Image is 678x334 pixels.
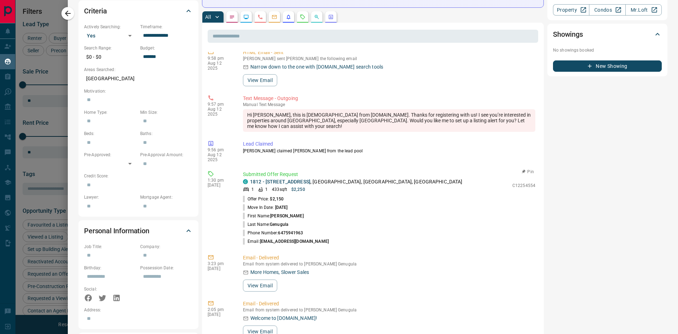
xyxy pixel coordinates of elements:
p: Welcome to [DOMAIN_NAME]! [250,315,317,322]
p: Phone Number: [243,230,303,236]
p: Motivation: [84,88,193,94]
p: Aug 12 2025 [208,107,232,117]
p: Email from system delivered to [PERSON_NAME] Genugula [243,307,535,312]
button: View Email [243,280,277,292]
p: 9:56 pm [208,147,232,152]
p: [GEOGRAPHIC_DATA] [84,73,193,84]
p: Last Name: [243,221,288,228]
p: Birthday: [84,265,137,271]
div: Criteria [84,2,193,19]
span: manual [243,102,258,107]
svg: Opportunities [314,14,320,20]
div: Hi [PERSON_NAME], this is [DEMOGRAPHIC_DATA] from [DOMAIN_NAME]. Thanks for registering with us! ... [243,109,535,132]
span: [PERSON_NAME] [270,213,303,218]
span: Genugula [270,222,288,227]
p: Text Message - Outgoing [243,95,535,102]
div: Personal Information [84,222,193,239]
p: Narrow down to the one with [DOMAIN_NAME] search tools [250,63,383,71]
p: 2:05 pm [208,307,232,312]
span: [DATE] [275,205,288,210]
p: Pre-Approved: [84,152,137,158]
p: Offer Price: [243,196,284,202]
p: Lawyer: [84,194,137,200]
h2: Personal Information [84,225,149,236]
svg: Lead Browsing Activity [243,14,249,20]
svg: Calls [257,14,263,20]
p: Home Type: [84,109,137,116]
p: $2,250 [291,186,305,193]
button: View Email [243,74,277,86]
button: New Showing [553,60,662,72]
p: Budget: [140,45,193,51]
p: Email - Delivered [243,254,535,262]
svg: Requests [300,14,305,20]
p: 433 sqft [272,186,287,193]
svg: Notes [229,14,235,20]
p: Search Range: [84,45,137,51]
p: Aug 12 2025 [208,61,232,71]
h2: Criteria [84,5,107,17]
p: 1:30 pm [208,178,232,183]
a: Property [553,4,589,16]
p: , [GEOGRAPHIC_DATA], [GEOGRAPHIC_DATA], [GEOGRAPHIC_DATA] [250,178,463,186]
p: 9:58 pm [208,56,232,61]
p: HTML Email - Sent [243,49,535,56]
p: C12254554 [512,182,535,189]
p: Company: [140,244,193,250]
p: 9:57 pm [208,102,232,107]
div: condos.ca [243,179,248,184]
div: Yes [84,30,137,41]
p: Move In Date: [243,204,287,211]
p: Mortgage Agent: [140,194,193,200]
p: Baths: [140,130,193,137]
span: 6475941963 [278,230,303,235]
svg: Emails [272,14,277,20]
p: Address: [84,307,193,313]
p: Aug 12 2025 [208,152,232,162]
p: Text Message [243,102,535,107]
p: Social: [84,286,137,292]
span: [EMAIL_ADDRESS][DOMAIN_NAME] [260,239,329,244]
p: [PERSON_NAME] sent [PERSON_NAME] the following email [243,56,535,61]
p: Email from system delivered to [PERSON_NAME] Genugula [243,262,535,266]
p: Actively Searching: [84,24,137,30]
p: $0 - $0 [84,51,137,63]
a: Condos [589,4,625,16]
p: 1 [251,186,254,193]
p: [DATE] [208,183,232,188]
p: All [205,14,211,19]
p: Pre-Approval Amount: [140,152,193,158]
p: 3:23 pm [208,261,232,266]
a: 1812 - [STREET_ADDRESS] [250,179,310,184]
p: Email: [243,238,329,245]
p: [PERSON_NAME] claimed [PERSON_NAME] from the lead pool [243,148,535,154]
p: [DATE] [208,266,232,271]
h2: Showings [553,29,583,40]
svg: Listing Alerts [286,14,291,20]
p: Areas Searched: [84,66,193,73]
a: Mr.Loft [625,4,662,16]
p: Lead Claimed [243,140,535,148]
p: Job Title: [84,244,137,250]
p: No showings booked [553,47,662,53]
p: Credit Score: [84,173,193,179]
p: Min Size: [140,109,193,116]
p: First Name: [243,213,304,219]
p: [DATE] [208,312,232,317]
p: 1 [265,186,268,193]
button: Pin [518,169,538,175]
span: $2,150 [270,197,284,201]
p: More Homes, Slower Sales [250,269,309,276]
p: Timeframe: [140,24,193,30]
p: Email - Delivered [243,300,535,307]
p: Beds: [84,130,137,137]
p: Submitted Offer Request [243,171,535,178]
svg: Agent Actions [328,14,334,20]
div: Showings [553,26,662,43]
p: Possession Date: [140,265,193,271]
